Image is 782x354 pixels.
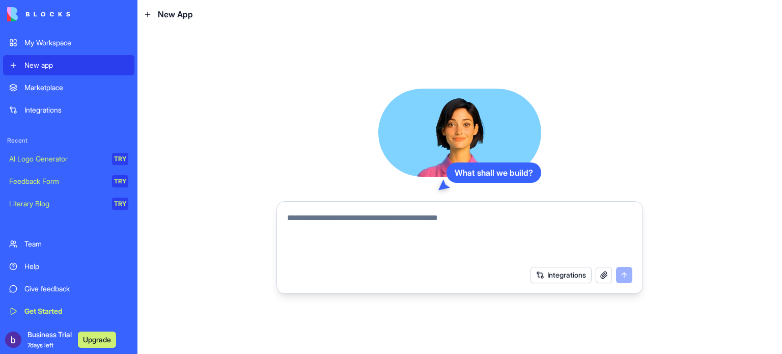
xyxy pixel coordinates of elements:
[7,7,70,21] img: logo
[9,154,105,164] div: AI Logo Generator
[3,33,134,53] a: My Workspace
[24,239,128,249] div: Team
[112,198,128,210] div: TRY
[9,176,105,186] div: Feedback Form
[5,332,21,348] img: ACg8ocIAWRTTHDn4gCYPWGbWnhqYLNRUR08efkuC31UQVOeK8i_7Uw=s96-c
[3,100,134,120] a: Integrations
[27,341,53,349] span: 7 days left
[27,330,72,350] span: Business Trial
[3,301,134,321] a: Get Started
[24,38,128,48] div: My Workspace
[3,77,134,98] a: Marketplace
[112,153,128,165] div: TRY
[112,175,128,187] div: TRY
[3,137,134,145] span: Recent
[3,279,134,299] a: Give feedback
[3,149,134,169] a: AI Logo GeneratorTRY
[446,162,541,183] div: What shall we build?
[24,261,128,271] div: Help
[24,105,128,115] div: Integrations
[24,306,128,316] div: Get Started
[24,284,128,294] div: Give feedback
[3,234,134,254] a: Team
[3,171,134,192] a: Feedback FormTRY
[9,199,105,209] div: Literary Blog
[3,194,134,214] a: Literary BlogTRY
[24,60,128,70] div: New app
[530,267,592,283] button: Integrations
[158,8,193,20] span: New App
[3,55,134,75] a: New app
[78,332,116,348] button: Upgrade
[24,83,128,93] div: Marketplace
[3,256,134,277] a: Help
